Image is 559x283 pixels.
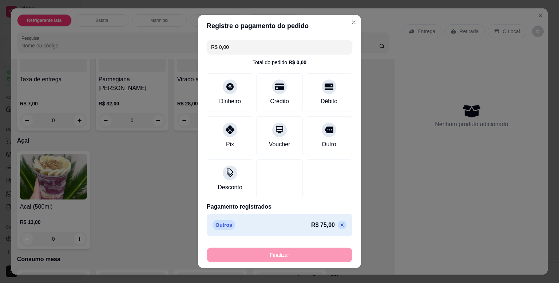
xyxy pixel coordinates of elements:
div: Pix [226,140,234,149]
p: Outros [213,220,235,230]
button: Close [348,16,360,28]
div: Débito [321,97,337,106]
div: Desconto [218,183,242,192]
div: Outro [322,140,336,149]
header: Registre o pagamento do pedido [198,15,361,37]
div: Crédito [270,97,289,106]
div: R$ 0,00 [289,59,306,66]
p: R$ 75,00 [311,221,335,229]
p: Pagamento registrados [207,202,352,211]
div: Total do pedido [253,59,306,66]
div: Dinheiro [219,97,241,106]
input: Ex.: hambúrguer de cordeiro [211,40,348,54]
div: Voucher [269,140,290,149]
